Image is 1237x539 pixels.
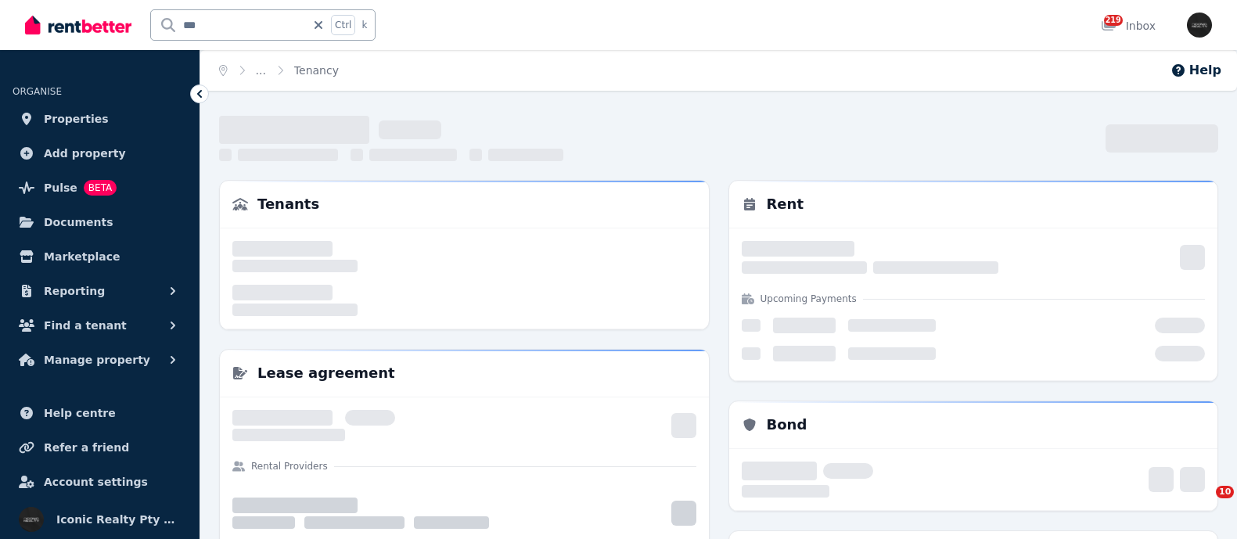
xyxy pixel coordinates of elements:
[767,193,804,215] h3: Rent
[1170,61,1221,80] button: Help
[56,510,181,529] span: Iconic Realty Pty Ltd
[1104,15,1123,26] span: 219
[256,63,266,78] span: ...
[13,86,62,97] span: ORGANISE
[1187,13,1212,38] img: Iconic Realty Pty Ltd
[44,473,148,491] span: Account settings
[44,282,105,300] span: Reporting
[13,466,187,498] a: Account settings
[1184,486,1221,523] iframe: Intercom live chat
[13,397,187,429] a: Help centre
[331,15,355,35] span: Ctrl
[19,507,44,532] img: Iconic Realty Pty Ltd
[13,207,187,238] a: Documents
[44,404,116,422] span: Help centre
[13,310,187,341] button: Find a tenant
[13,172,187,203] a: PulseBETA
[1216,486,1234,498] span: 10
[44,247,120,266] span: Marketplace
[44,438,129,457] span: Refer a friend
[13,432,187,463] a: Refer a friend
[44,213,113,232] span: Documents
[200,50,358,91] nav: Breadcrumb
[44,144,126,163] span: Add property
[44,350,150,369] span: Manage property
[13,241,187,272] a: Marketplace
[361,19,367,31] span: k
[25,13,131,37] img: RentBetter
[13,344,187,376] button: Manage property
[257,193,319,215] h3: Tenants
[251,460,328,473] h4: Rental Providers
[44,110,109,128] span: Properties
[13,138,187,169] a: Add property
[44,316,127,335] span: Find a tenant
[13,275,187,307] button: Reporting
[84,180,117,196] span: BETA
[294,64,339,77] a: Tenancy
[257,362,395,384] h3: Lease agreement
[13,103,187,135] a: Properties
[44,178,77,197] span: Pulse
[1101,18,1156,34] div: Inbox
[761,293,857,305] h4: Upcoming Payments
[767,414,807,436] h3: Bond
